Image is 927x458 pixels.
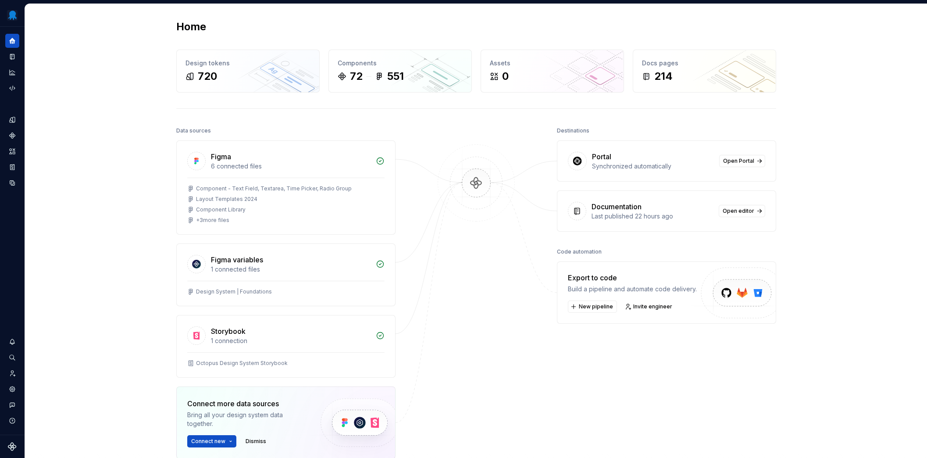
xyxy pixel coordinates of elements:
[579,303,613,310] span: New pipeline
[5,351,19,365] button: Search ⌘K
[5,398,19,412] button: Contact support
[191,438,225,445] span: Connect new
[5,382,19,396] a: Settings
[719,155,765,167] a: Open Portal
[719,205,765,217] a: Open editor
[723,157,754,165] span: Open Portal
[387,69,404,83] div: 551
[5,81,19,95] a: Code automation
[5,335,19,349] button: Notifications
[568,285,697,293] div: Build a pipeline and automate code delivery.
[196,288,272,295] div: Design System | Foundations
[481,50,624,93] a: Assets0
[211,336,371,345] div: 1 connection
[196,360,288,367] div: Octopus Design System Storybook
[187,398,306,409] div: Connect more data sources
[211,254,263,265] div: Figma variables
[592,212,713,221] div: Last published 22 hours ago
[176,50,320,93] a: Design tokens720
[176,315,396,378] a: Storybook1 connectionOctopus Design System Storybook
[7,10,18,21] img: fcf53608-4560-46b3-9ec6-dbe177120620.png
[5,34,19,48] a: Home
[211,326,246,336] div: Storybook
[568,272,697,283] div: Export to code
[592,162,714,171] div: Synchronized automatically
[5,176,19,190] a: Data sources
[5,129,19,143] a: Components
[328,50,472,93] a: Components72551
[633,50,776,93] a: Docs pages214
[5,113,19,127] a: Design tokens
[242,435,270,447] button: Dismiss
[187,435,236,447] button: Connect new
[211,162,371,171] div: 6 connected files
[642,59,767,68] div: Docs pages
[654,69,673,83] div: 214
[5,160,19,174] a: Storybook stories
[5,65,19,79] a: Analytics
[196,217,229,224] div: + 3 more files
[196,196,257,203] div: Layout Templates 2024
[502,69,509,83] div: 0
[622,301,676,313] a: Invite engineer
[5,50,19,64] a: Documentation
[592,201,642,212] div: Documentation
[633,303,672,310] span: Invite engineer
[5,144,19,158] a: Assets
[723,208,754,215] span: Open editor
[338,59,463,68] div: Components
[490,59,615,68] div: Assets
[176,125,211,137] div: Data sources
[5,366,19,380] a: Invite team
[557,125,589,137] div: Destinations
[187,411,306,428] div: Bring all your design system data together.
[246,438,266,445] span: Dismiss
[211,151,231,162] div: Figma
[196,206,246,213] div: Component Library
[185,59,310,68] div: Design tokens
[557,246,602,258] div: Code automation
[8,442,17,451] svg: Supernova Logo
[176,140,396,235] a: Figma6 connected filesComponent - Text Field, Textarea, Time Picker, Radio GroupLayout Templates ...
[196,185,352,192] div: Component - Text Field, Textarea, Time Picker, Radio Group
[592,151,611,162] div: Portal
[211,265,371,274] div: 1 connected files
[176,20,206,34] h2: Home
[350,69,363,83] div: 72
[568,301,617,313] button: New pipeline
[176,243,396,306] a: Figma variables1 connected filesDesign System | Foundations
[198,69,217,83] div: 720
